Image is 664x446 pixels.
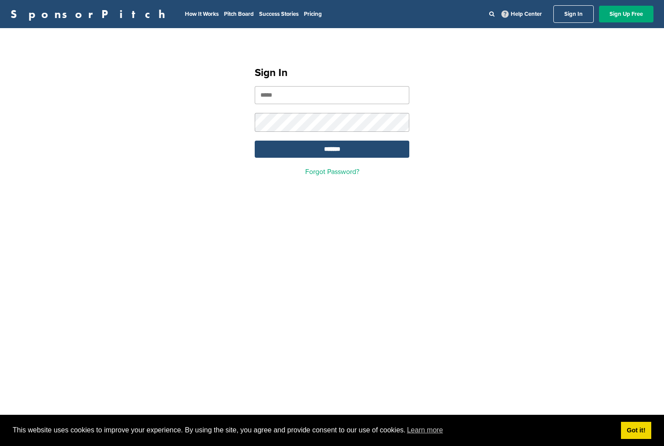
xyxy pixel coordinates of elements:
[621,422,651,439] a: dismiss cookie message
[255,65,409,81] h1: Sign In
[406,424,444,437] a: learn more about cookies
[305,167,359,176] a: Forgot Password?
[599,6,653,22] a: Sign Up Free
[304,11,322,18] a: Pricing
[553,5,594,23] a: Sign In
[11,8,171,20] a: SponsorPitch
[13,424,614,437] span: This website uses cookies to improve your experience. By using the site, you agree and provide co...
[259,11,299,18] a: Success Stories
[224,11,254,18] a: Pitch Board
[500,9,544,19] a: Help Center
[185,11,219,18] a: How It Works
